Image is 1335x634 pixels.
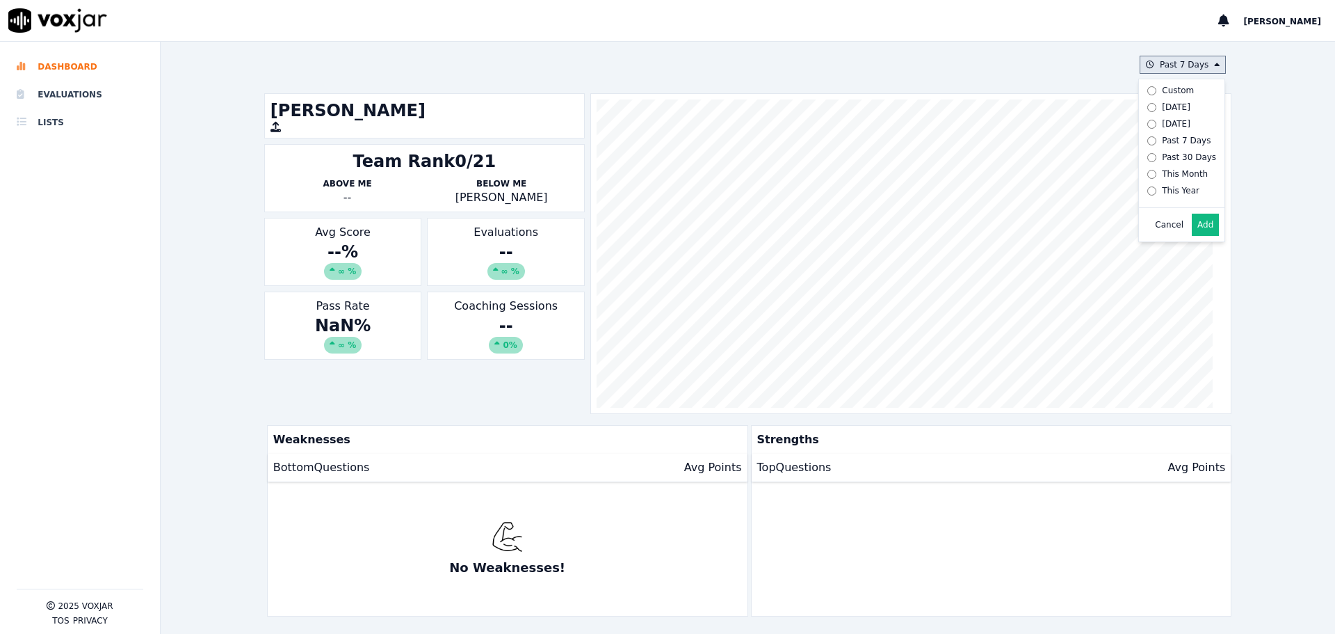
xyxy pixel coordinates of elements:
div: ∞ % [487,263,525,280]
div: NaN % [270,315,416,354]
button: Add [1192,214,1219,236]
a: Dashboard [17,53,143,81]
div: Past 7 Days [1162,135,1211,146]
input: Past 30 Days [1147,153,1156,162]
div: Team Rank 0/21 [353,150,496,173]
div: Avg Score [264,218,422,286]
div: Coaching Sessions [427,292,585,360]
input: This Year [1147,187,1156,196]
p: Top Questions [757,459,832,476]
div: ∞ % [324,263,362,280]
p: No Weaknesses! [449,558,565,578]
button: Past 7 Days Custom [DATE] [DATE] Past 7 Days Past 30 Days This Month This Year Cancel Add [1140,56,1226,74]
div: Custom [1162,85,1194,96]
p: Below Me [424,178,578,189]
p: Avg Points [1167,459,1225,476]
div: Past 30 Days [1162,152,1216,163]
input: Custom [1147,86,1156,95]
p: Avg Points [684,459,742,476]
div: [DATE] [1162,102,1190,113]
button: Privacy [73,615,108,626]
div: This Year [1162,185,1199,196]
button: TOS [52,615,69,626]
img: muscle [492,521,523,553]
div: -- [433,315,578,354]
p: Above Me [270,178,425,189]
a: Evaluations [17,81,143,109]
p: [PERSON_NAME] [424,189,578,206]
p: Bottom Questions [273,459,370,476]
input: This Month [1147,170,1156,179]
p: Strengths [752,426,1226,454]
div: -- % [270,241,416,280]
div: -- [433,241,578,280]
input: [DATE] [1147,120,1156,129]
button: Cancel [1155,219,1183,230]
a: Lists [17,109,143,136]
div: Evaluations [427,218,585,286]
div: -- [270,189,425,206]
div: [DATE] [1162,118,1190,129]
p: Weaknesses [268,426,742,454]
input: Past 7 Days [1147,136,1156,145]
div: Pass Rate [264,292,422,360]
input: [DATE] [1147,103,1156,112]
p: 2025 Voxjar [58,601,113,612]
h1: [PERSON_NAME] [270,100,578,122]
div: 0% [489,337,522,354]
div: This Month [1162,168,1208,180]
span: [PERSON_NAME] [1243,17,1321,26]
img: voxjar logo [8,8,107,33]
button: [PERSON_NAME] [1243,13,1335,29]
div: ∞ % [324,337,362,354]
